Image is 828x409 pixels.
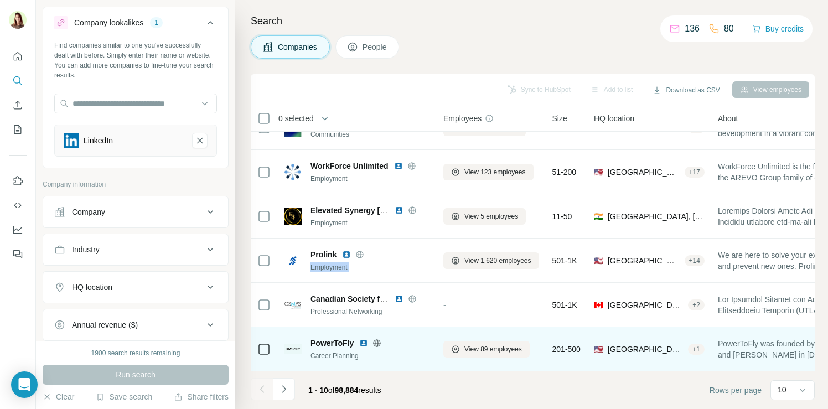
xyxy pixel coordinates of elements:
[284,163,302,181] img: Logo of WorkForce Unlimited
[284,208,302,225] img: Logo of Elevated Synergy India -Mangalore and Pondicherry
[552,255,577,266] span: 501-1K
[395,206,403,215] img: LinkedIn logo
[43,9,228,40] button: Company lookalikes1
[752,21,804,37] button: Buy credits
[464,211,518,221] span: View 5 employees
[9,71,27,91] button: Search
[54,40,217,80] div: Find companies similar to one you've successfully dealt with before. Simply enter their name or w...
[43,199,228,225] button: Company
[310,351,430,361] div: Career Planning
[778,384,786,395] p: 10
[43,391,74,402] button: Clear
[552,299,577,310] span: 501-1K
[552,113,567,124] span: Size
[310,262,430,272] div: Employment
[310,161,389,172] span: WorkForce Unlimited
[310,307,430,317] div: Professional Networking
[608,299,684,310] span: [GEOGRAPHIC_DATA], [GEOGRAPHIC_DATA]
[363,42,388,53] span: People
[310,174,430,184] div: Employment
[645,82,727,99] button: Download as CSV
[552,344,581,355] span: 201-500
[9,171,27,191] button: Use Surfe on LinkedIn
[72,319,138,330] div: Annual revenue ($)
[9,95,27,115] button: Enrich CSV
[278,42,318,53] span: Companies
[685,167,705,177] div: + 17
[72,244,100,255] div: Industry
[192,133,208,148] button: LinkedIn-remove-button
[43,274,228,301] button: HQ location
[273,378,295,400] button: Navigate to next page
[91,348,180,358] div: 1900 search results remaining
[9,195,27,215] button: Use Surfe API
[552,167,577,178] span: 51-200
[608,211,705,222] span: [GEOGRAPHIC_DATA], [GEOGRAPHIC_DATA]
[342,250,351,259] img: LinkedIn logo
[284,252,302,270] img: Logo of Prolink
[310,338,354,349] span: PowerToFly
[608,255,680,266] span: [GEOGRAPHIC_DATA], [US_STATE]
[96,391,152,402] button: Save search
[688,344,705,354] div: + 1
[310,218,430,228] div: Employment
[394,162,403,170] img: LinkedIn logo
[443,208,526,225] button: View 5 employees
[278,113,314,124] span: 0 selected
[310,294,539,303] span: Canadian Society for Marketing Professional Services CSMPS
[685,22,700,35] p: 136
[464,256,531,266] span: View 1,620 employees
[464,344,522,354] span: View 89 employees
[9,220,27,240] button: Dashboard
[443,113,482,124] span: Employees
[688,300,705,310] div: + 2
[11,371,38,398] div: Open Intercom Messenger
[594,211,603,222] span: 🇮🇳
[594,299,603,310] span: 🇨🇦
[308,386,328,395] span: 1 - 10
[9,46,27,66] button: Quick start
[594,344,603,355] span: 🇺🇸
[284,344,302,354] img: Logo of PowerToFly
[464,167,526,177] span: View 123 employees
[724,22,734,35] p: 80
[74,17,143,28] div: Company lookalikes
[685,256,705,266] div: + 14
[594,113,634,124] span: HQ location
[718,113,738,124] span: About
[9,11,27,29] img: Avatar
[710,385,762,396] span: Rows per page
[359,339,368,348] img: LinkedIn logo
[284,296,302,314] img: Logo of Canadian Society for Marketing Professional Services CSMPS
[608,344,684,355] span: [GEOGRAPHIC_DATA], [US_STATE]
[328,386,335,395] span: of
[72,282,112,293] div: HQ location
[594,255,603,266] span: 🇺🇸
[84,135,113,146] div: LinkedIn
[64,133,79,148] img: LinkedIn-logo
[594,167,603,178] span: 🇺🇸
[552,211,572,222] span: 11-50
[174,391,229,402] button: Share filters
[335,386,359,395] span: 98,884
[443,341,530,358] button: View 89 employees
[43,312,228,338] button: Annual revenue ($)
[72,206,105,218] div: Company
[9,120,27,139] button: My lists
[443,252,539,269] button: View 1,620 employees
[443,164,534,180] button: View 123 employees
[310,206,649,215] span: Elevated Synergy [GEOGRAPHIC_DATA] -[GEOGRAPHIC_DATA] and [GEOGRAPHIC_DATA]
[608,167,680,178] span: [GEOGRAPHIC_DATA], [US_STATE]
[443,301,446,309] span: -
[43,179,229,189] p: Company information
[310,130,430,139] div: Communities
[251,13,815,29] h4: Search
[43,236,228,263] button: Industry
[9,244,27,264] button: Feedback
[395,294,403,303] img: LinkedIn logo
[310,249,337,260] span: Prolink
[150,18,163,28] div: 1
[308,386,381,395] span: results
